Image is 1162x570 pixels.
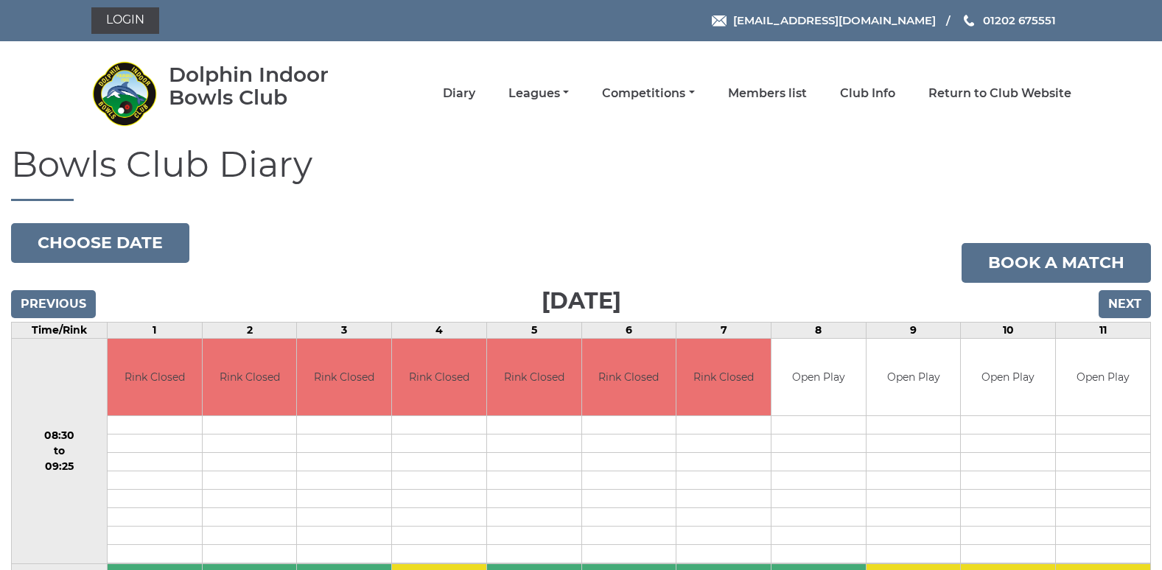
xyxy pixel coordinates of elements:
img: Dolphin Indoor Bowls Club [91,60,158,127]
td: Rink Closed [676,339,771,416]
td: 1 [107,322,202,338]
a: Diary [443,85,475,102]
input: Next [1099,290,1151,318]
a: Login [91,7,159,34]
td: 5 [486,322,581,338]
div: Dolphin Indoor Bowls Club [169,63,371,109]
td: Open Play [961,339,1055,416]
h1: Bowls Club Diary [11,145,1151,201]
a: Book a match [962,243,1151,283]
td: Rink Closed [392,339,486,416]
a: Club Info [840,85,895,102]
td: 4 [392,322,487,338]
a: Leagues [508,85,569,102]
span: 01202 675551 [983,13,1056,27]
a: Phone us 01202 675551 [962,12,1056,29]
td: Open Play [867,339,961,416]
td: Time/Rink [12,322,108,338]
td: 08:30 to 09:25 [12,338,108,564]
button: Choose date [11,223,189,263]
input: Previous [11,290,96,318]
td: 10 [961,322,1056,338]
img: Email [712,15,727,27]
a: Email [EMAIL_ADDRESS][DOMAIN_NAME] [712,12,936,29]
a: Return to Club Website [928,85,1071,102]
span: [EMAIL_ADDRESS][DOMAIN_NAME] [733,13,936,27]
td: 2 [202,322,297,338]
td: Rink Closed [108,339,202,416]
td: Open Play [1056,339,1150,416]
td: Rink Closed [203,339,297,416]
img: Phone us [964,15,974,27]
td: Rink Closed [582,339,676,416]
td: 9 [866,322,961,338]
td: 3 [297,322,392,338]
td: Rink Closed [487,339,581,416]
td: 8 [771,322,867,338]
td: Open Play [771,339,866,416]
a: Competitions [602,85,694,102]
td: 7 [676,322,771,338]
td: 6 [581,322,676,338]
td: Rink Closed [297,339,391,416]
a: Members list [728,85,807,102]
td: 11 [1056,322,1151,338]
